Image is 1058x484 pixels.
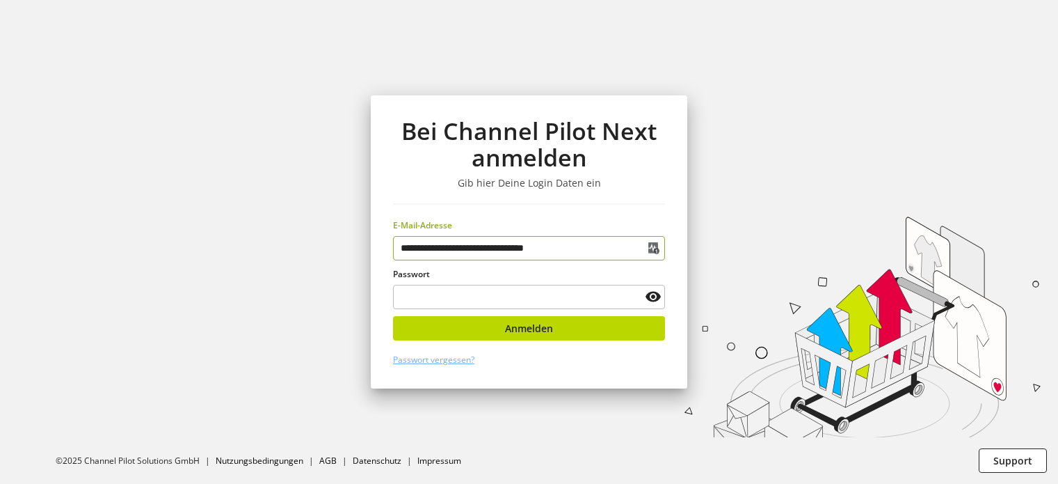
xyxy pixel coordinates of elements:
[979,448,1047,473] button: Support
[993,453,1032,468] span: Support
[393,316,665,341] button: Anmelden
[393,177,665,189] h3: Gib hier Deine Login Daten ein
[353,455,401,467] a: Datenschutz
[216,455,303,467] a: Nutzungsbedingungen
[56,455,216,467] li: ©2025 Channel Pilot Solutions GmbH
[505,321,553,336] span: Anmelden
[393,118,665,171] h1: Bei Channel Pilot Next anmelden
[319,455,337,467] a: AGB
[393,268,430,280] span: Passwort
[393,219,452,231] span: E-Mail-Adresse
[417,455,461,467] a: Impressum
[393,354,474,366] a: Passwort vergessen?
